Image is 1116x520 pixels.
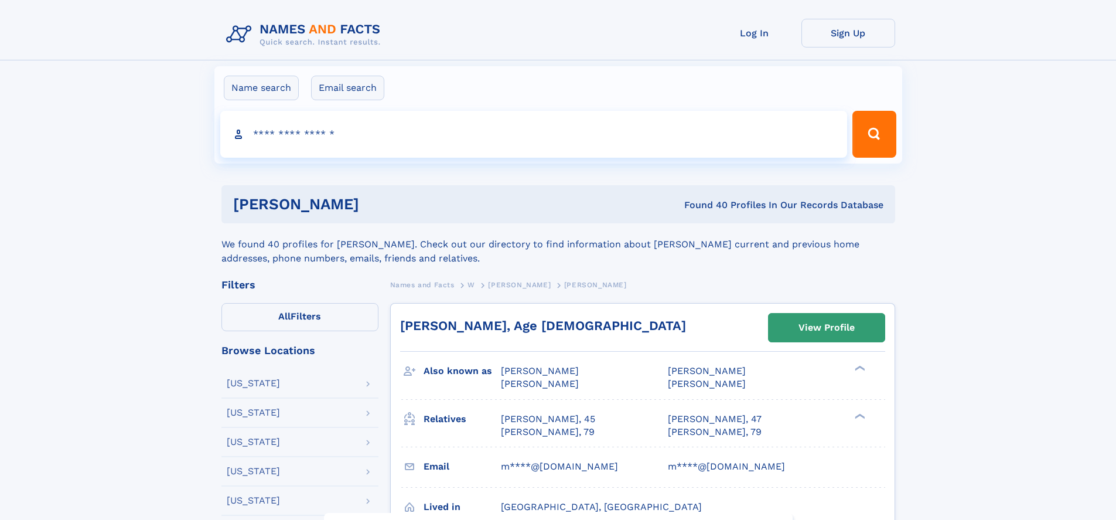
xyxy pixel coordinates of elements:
[221,19,390,50] img: Logo Names and Facts
[852,412,866,420] div: ❯
[708,19,801,47] a: Log In
[424,409,501,429] h3: Relatives
[227,467,280,476] div: [US_STATE]
[501,413,595,426] a: [PERSON_NAME], 45
[488,277,551,292] a: [PERSON_NAME]
[501,501,702,512] span: [GEOGRAPHIC_DATA], [GEOGRAPHIC_DATA]
[467,277,475,292] a: W
[852,365,866,372] div: ❯
[424,361,501,381] h3: Also known as
[668,378,746,389] span: [PERSON_NAME]
[668,413,762,426] a: [PERSON_NAME], 47
[390,277,455,292] a: Names and Facts
[668,426,762,439] a: [PERSON_NAME], 79
[227,496,280,505] div: [US_STATE]
[233,197,522,212] h1: [PERSON_NAME]
[852,111,896,158] button: Search Button
[227,408,280,417] div: [US_STATE]
[227,379,280,388] div: [US_STATE]
[501,365,579,376] span: [PERSON_NAME]
[521,199,883,212] div: Found 40 Profiles In Our Records Database
[424,457,501,477] h3: Email
[227,437,280,447] div: [US_STATE]
[220,111,848,158] input: search input
[221,345,378,356] div: Browse Locations
[224,76,299,100] label: Name search
[221,223,895,266] div: We found 40 profiles for [PERSON_NAME]. Check out our directory to find information about [PERSON...
[278,311,291,322] span: All
[488,281,551,289] span: [PERSON_NAME]
[221,280,378,290] div: Filters
[801,19,895,47] a: Sign Up
[501,426,595,439] a: [PERSON_NAME], 79
[424,497,501,517] h3: Lived in
[221,303,378,331] label: Filters
[668,365,746,376] span: [PERSON_NAME]
[467,281,475,289] span: W
[400,318,686,333] a: [PERSON_NAME], Age [DEMOGRAPHIC_DATA]
[564,281,627,289] span: [PERSON_NAME]
[501,378,579,389] span: [PERSON_NAME]
[798,314,855,341] div: View Profile
[311,76,384,100] label: Email search
[769,314,885,342] a: View Profile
